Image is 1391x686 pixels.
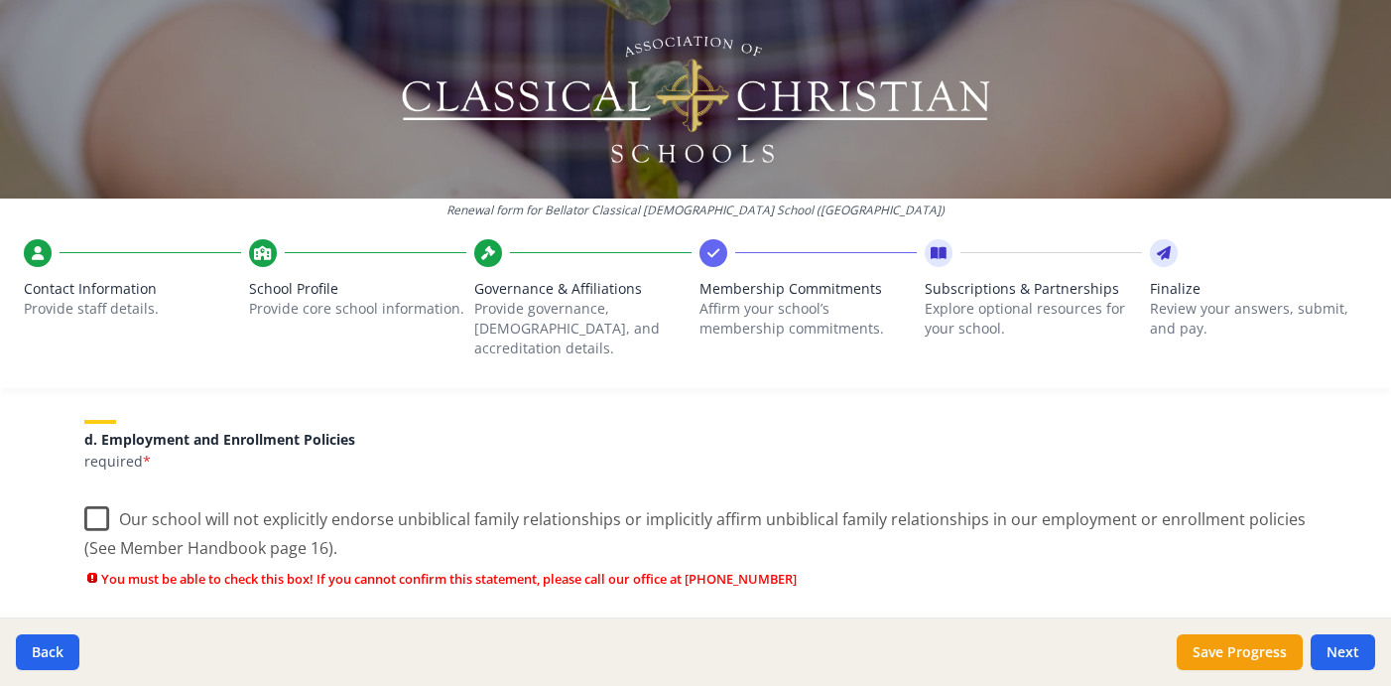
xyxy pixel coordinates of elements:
[925,299,1142,339] p: Explore optional resources for your school.
[925,279,1142,299] span: Subscriptions & Partnerships
[399,30,993,169] img: Logo
[16,634,79,670] button: Back
[84,570,1307,589] span: You must be able to check this box! If you cannot confirm this statement, please call our office ...
[474,279,692,299] span: Governance & Affiliations
[249,279,466,299] span: School Profile
[474,299,692,358] p: Provide governance, [DEMOGRAPHIC_DATA], and accreditation details.
[84,493,1307,560] label: Our school will not explicitly endorse unbiblical family relationships or implicitly affirm unbib...
[249,299,466,319] p: Provide core school information.
[1311,634,1375,670] button: Next
[24,279,241,299] span: Contact Information
[24,299,241,319] p: Provide staff details.
[699,279,917,299] span: Membership Commitments
[84,452,1307,472] p: required
[1150,299,1367,339] p: Review your answers, submit, and pay.
[1150,279,1367,299] span: Finalize
[1177,634,1303,670] button: Save Progress
[699,299,917,339] p: Affirm your school’s membership commitments.
[84,432,1307,447] h5: d. Employment and Enrollment Policies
